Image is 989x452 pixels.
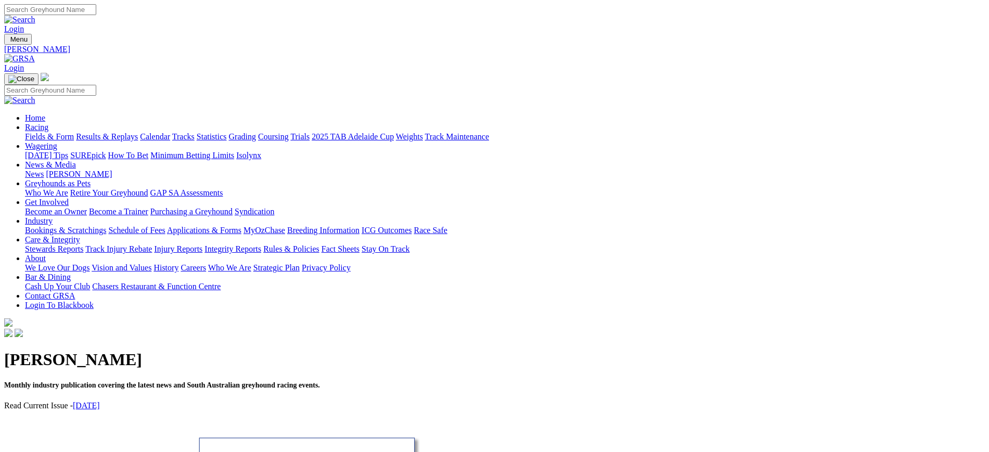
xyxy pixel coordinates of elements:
[312,132,394,141] a: 2025 TAB Adelaide Cup
[25,132,74,141] a: Fields & Form
[167,226,241,235] a: Applications & Forms
[208,263,251,272] a: Who We Are
[229,132,256,141] a: Grading
[25,188,985,198] div: Greyhounds as Pets
[4,63,24,72] a: Login
[25,282,985,291] div: Bar & Dining
[25,301,94,309] a: Login To Blackbook
[150,151,234,160] a: Minimum Betting Limits
[25,291,75,300] a: Contact GRSA
[4,96,35,105] img: Search
[25,113,45,122] a: Home
[236,151,261,160] a: Isolynx
[4,318,12,327] img: logo-grsa-white.png
[73,401,100,410] a: [DATE]
[263,244,319,253] a: Rules & Policies
[85,244,152,253] a: Track Injury Rebate
[181,263,206,272] a: Careers
[25,226,985,235] div: Industry
[25,179,91,188] a: Greyhounds as Pets
[362,244,409,253] a: Stay On Track
[15,329,23,337] img: twitter.svg
[4,381,320,389] span: Monthly industry publication covering the latest news and South Australian greyhound racing events.
[204,244,261,253] a: Integrity Reports
[25,170,44,178] a: News
[89,207,148,216] a: Become a Trainer
[4,24,24,33] a: Login
[25,141,57,150] a: Wagering
[140,132,170,141] a: Calendar
[4,329,12,337] img: facebook.svg
[4,45,985,54] a: [PERSON_NAME]
[25,263,985,273] div: About
[4,54,35,63] img: GRSA
[4,401,985,410] p: Read Current Issue -
[302,263,351,272] a: Privacy Policy
[4,350,985,369] h1: [PERSON_NAME]
[25,198,69,206] a: Get Involved
[25,235,80,244] a: Care & Integrity
[425,132,489,141] a: Track Maintenance
[25,226,106,235] a: Bookings & Scratchings
[243,226,285,235] a: MyOzChase
[25,254,46,263] a: About
[25,244,83,253] a: Stewards Reports
[4,15,35,24] img: Search
[25,263,89,272] a: We Love Our Dogs
[25,160,76,169] a: News & Media
[4,4,96,15] input: Search
[25,207,87,216] a: Become an Owner
[46,170,112,178] a: [PERSON_NAME]
[25,216,53,225] a: Industry
[25,132,985,141] div: Racing
[197,132,227,141] a: Statistics
[25,151,68,160] a: [DATE] Tips
[362,226,412,235] a: ICG Outcomes
[41,73,49,81] img: logo-grsa-white.png
[70,188,148,197] a: Retire Your Greyhound
[172,132,195,141] a: Tracks
[108,151,149,160] a: How To Bet
[150,188,223,197] a: GAP SA Assessments
[10,35,28,43] span: Menu
[153,263,178,272] a: History
[25,188,68,197] a: Who We Are
[25,151,985,160] div: Wagering
[258,132,289,141] a: Coursing
[235,207,274,216] a: Syndication
[25,244,985,254] div: Care & Integrity
[322,244,359,253] a: Fact Sheets
[25,170,985,179] div: News & Media
[290,132,310,141] a: Trials
[92,263,151,272] a: Vision and Values
[4,85,96,96] input: Search
[4,34,32,45] button: Toggle navigation
[8,75,34,83] img: Close
[70,151,106,160] a: SUREpick
[396,132,423,141] a: Weights
[25,282,90,291] a: Cash Up Your Club
[108,226,165,235] a: Schedule of Fees
[287,226,359,235] a: Breeding Information
[25,207,985,216] div: Get Involved
[25,273,71,281] a: Bar & Dining
[414,226,447,235] a: Race Safe
[25,123,48,132] a: Racing
[76,132,138,141] a: Results & Replays
[4,73,38,85] button: Toggle navigation
[154,244,202,253] a: Injury Reports
[92,282,221,291] a: Chasers Restaurant & Function Centre
[253,263,300,272] a: Strategic Plan
[150,207,233,216] a: Purchasing a Greyhound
